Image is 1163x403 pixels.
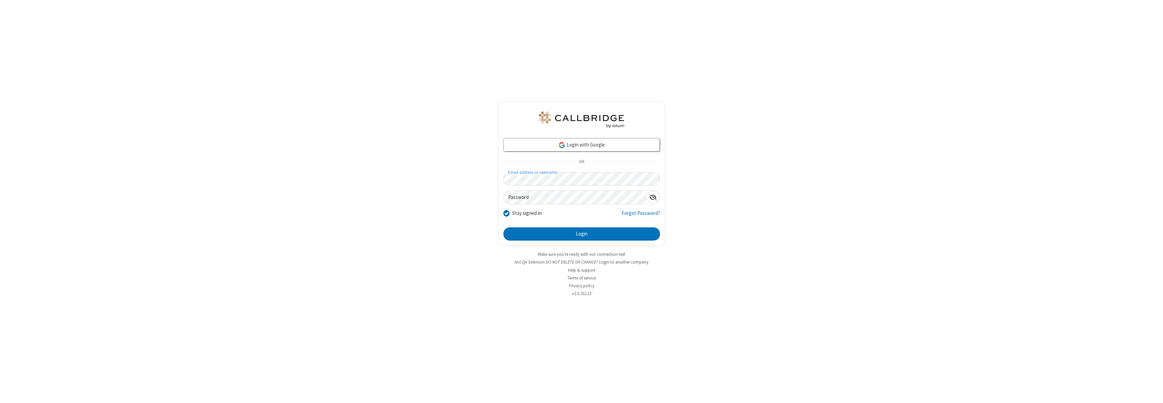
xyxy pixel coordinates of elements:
a: Help & support [568,267,595,273]
li: Not QA Selenium DO NOT DELETE OR CHANGE? [498,259,665,265]
a: Terms of service [567,275,596,281]
a: Privacy policy [569,283,594,289]
a: Login with Google [503,138,660,152]
input: Email address or username [503,172,660,185]
a: Forgot Password? [622,209,660,222]
button: Login to another company [599,259,648,265]
img: QA Selenium DO NOT DELETE OR CHANGE [538,112,625,128]
button: Login [503,227,660,241]
li: v2.6.352.13 [498,290,665,297]
label: Stay signed in [512,209,542,217]
div: Show password [646,191,660,203]
iframe: Chat [1146,385,1158,398]
span: OR [576,157,587,167]
img: google-icon.png [558,141,566,149]
a: Make sure you're ready with our connection test [538,251,625,257]
input: Password [504,191,646,204]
